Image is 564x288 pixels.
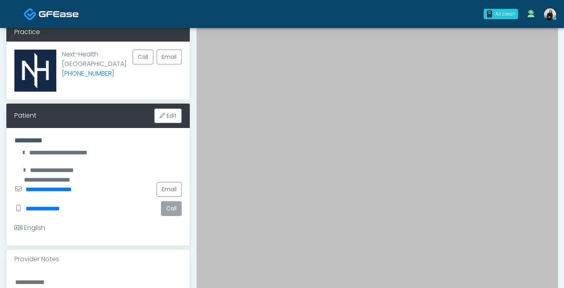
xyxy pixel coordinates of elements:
[133,50,153,64] button: Call
[6,3,30,27] button: Open LiveChat chat widget
[487,10,492,18] div: 0
[24,1,79,27] a: Docovia
[6,22,190,42] div: Practice
[14,50,56,92] img: Provider image
[157,50,182,64] a: Email
[495,10,515,18] div: All clear!
[14,111,36,120] div: Patient
[161,201,182,216] button: Call
[39,10,79,18] img: Docovia
[157,182,182,197] a: Email
[479,6,523,22] a: 0 All clear!
[6,250,190,269] div: Provider Notes
[24,8,37,21] img: Docovia
[154,108,182,123] button: Edit
[62,50,127,85] p: Next-Health [GEOGRAPHIC_DATA]
[62,69,114,78] a: [PHONE_NUMBER]
[544,8,556,20] img: Sydney Lundberg
[14,223,45,233] div: English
